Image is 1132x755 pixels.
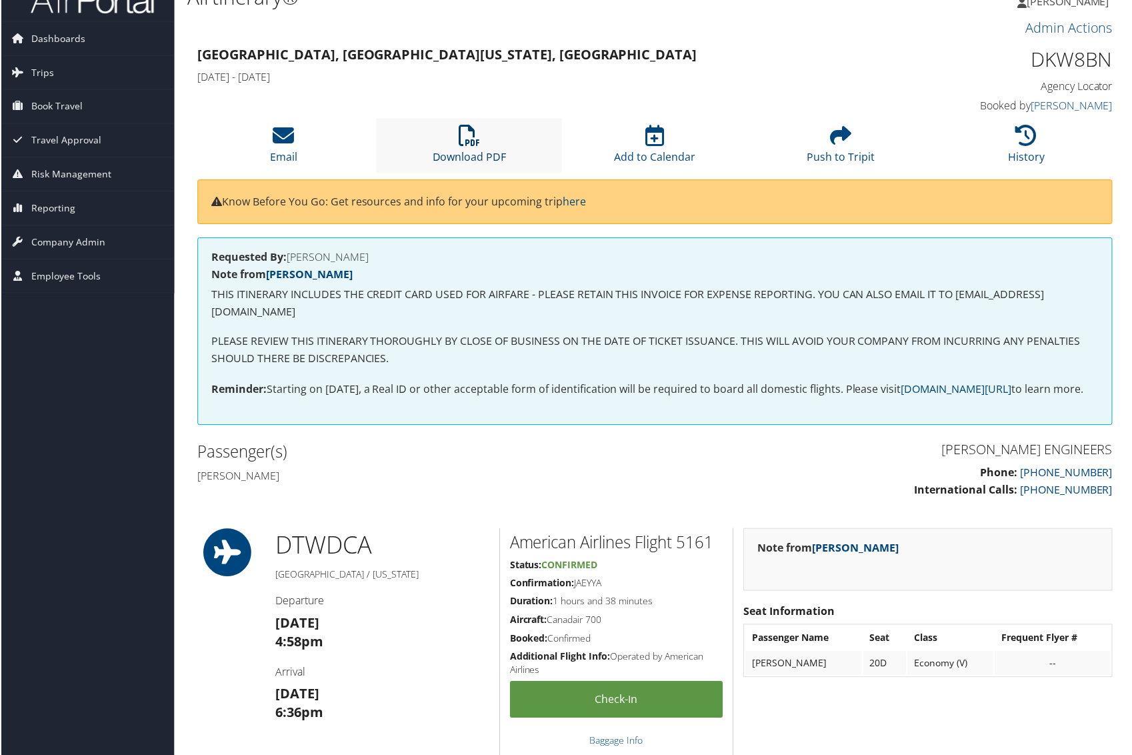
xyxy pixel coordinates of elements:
[746,628,863,652] th: Passenger Name
[211,250,286,265] strong: Requested By:
[510,615,724,628] h5: Canadair 700
[1003,659,1105,671] div: --
[275,705,323,723] strong: 6:36pm
[510,634,724,647] h5: Confirmed
[542,560,598,572] span: Confirmed
[197,45,697,63] strong: [GEOGRAPHIC_DATA], [GEOGRAPHIC_DATA] [US_STATE], [GEOGRAPHIC_DATA]
[1009,133,1046,165] a: History
[30,90,81,123] span: Book Travel
[1021,466,1114,481] a: [PHONE_NUMBER]
[30,226,104,259] span: Company Admin
[211,382,1100,400] p: Starting on [DATE], a Real ID or other acceptable form of identification will be required to boar...
[275,569,489,582] h5: [GEOGRAPHIC_DATA] / [US_STATE]
[900,45,1115,73] h1: DKW8BN
[30,124,100,157] span: Travel Approval
[996,628,1112,652] th: Frequent Flyer #
[211,194,1100,211] p: Know Before You Go: Get resources and info for your upcoming trip
[275,530,489,563] h1: DTW DCA
[665,442,1114,460] h3: [PERSON_NAME] ENGINEERS
[1021,484,1114,498] a: [PHONE_NUMBER]
[197,69,880,84] h4: [DATE] - [DATE]
[909,653,995,677] td: Economy (V)
[981,466,1019,481] strong: Phone:
[275,686,319,704] strong: [DATE]
[275,616,319,634] strong: [DATE]
[510,560,542,572] strong: Status:
[211,334,1100,368] p: PLEASE REVIEW THIS ITINERARY THOROUGHLY BY CLOSE OF BUSINESS ON THE DATE OF TICKET ISSUANCE. THIS...
[758,542,899,556] strong: Note from
[510,683,724,720] a: Check-in
[590,736,643,748] a: Baggage Info
[510,578,575,591] strong: Confirmation:
[30,56,53,89] span: Trips
[510,578,724,592] h5: JAEYYA
[915,484,1019,498] strong: International Calls:
[269,133,297,165] a: Email
[211,383,266,398] strong: Reminder:
[510,596,724,610] h5: 1 hours and 38 minutes
[510,615,547,628] strong: Aircraft:
[30,22,84,55] span: Dashboards
[211,287,1100,321] p: THIS ITINERARY INCLUDES THE CREDIT CARD USED FOR AIRFARE - PLEASE RETAIN THIS INVOICE FOR EXPENSE...
[900,79,1115,93] h4: Agency Locator
[744,606,835,620] strong: Seat Information
[211,252,1100,263] h4: [PERSON_NAME]
[510,596,553,609] strong: Duration:
[510,652,724,678] h5: Operated by American Airlines
[864,653,907,677] td: 20D
[275,595,489,610] h4: Departure
[211,267,352,282] strong: Note from
[275,666,489,681] h4: Arrival
[510,634,548,646] strong: Booked:
[265,267,352,282] a: [PERSON_NAME]
[563,195,586,209] a: here
[1027,19,1114,37] a: Admin Actions
[902,383,1013,398] a: [DOMAIN_NAME][URL]
[909,628,995,652] th: Class
[197,442,645,464] h2: Passenger(s)
[197,470,645,484] h4: [PERSON_NAME]
[900,99,1115,113] h4: Booked by
[864,628,907,652] th: Seat
[510,652,611,664] strong: Additional Flight Info:
[1032,99,1114,113] a: [PERSON_NAME]
[807,133,875,165] a: Push to Tripit
[275,634,323,652] strong: 4:58pm
[30,260,99,293] span: Employee Tools
[813,542,899,556] a: [PERSON_NAME]
[615,133,696,165] a: Add to Calendar
[746,653,863,677] td: [PERSON_NAME]
[30,158,110,191] span: Risk Management
[510,532,724,555] h2: American Airlines Flight 5161
[30,192,74,225] span: Reporting
[432,133,506,165] a: Download PDF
